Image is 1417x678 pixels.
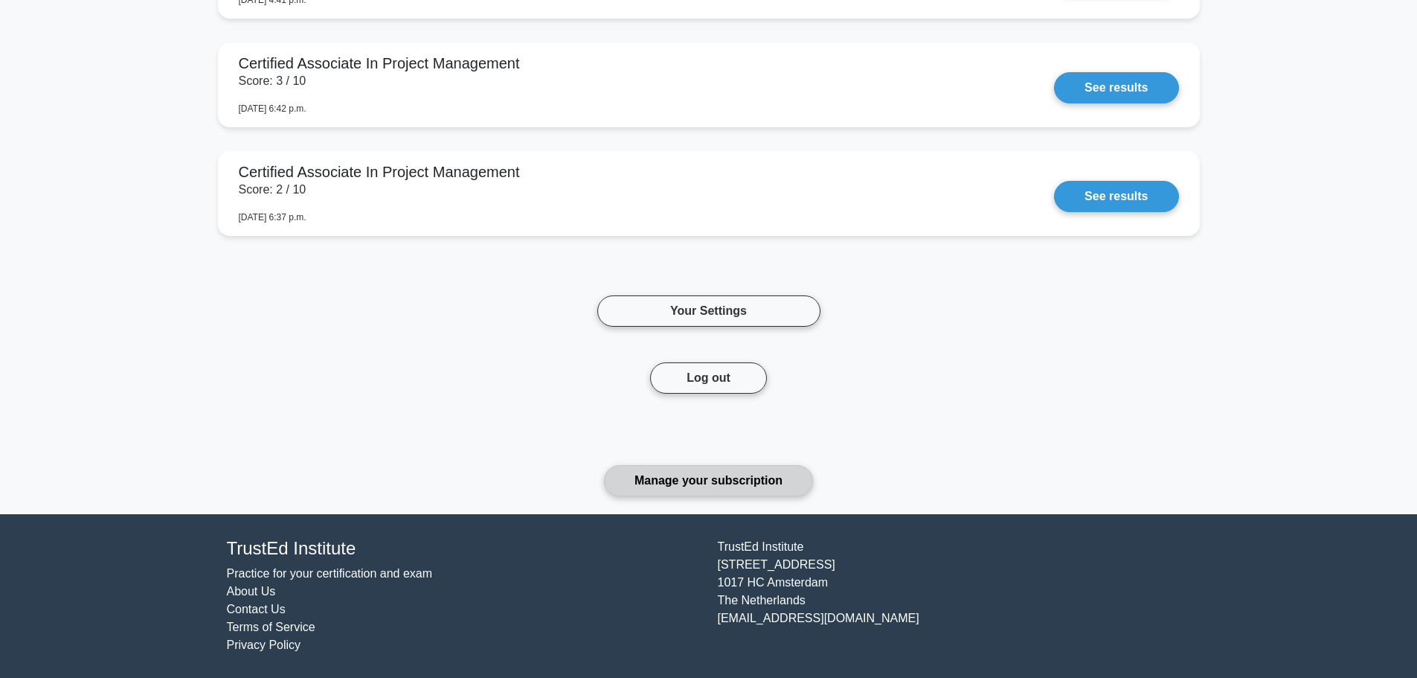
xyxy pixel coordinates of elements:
[1054,72,1178,103] a: See results
[227,585,276,598] a: About Us
[1054,181,1178,212] a: See results
[604,465,813,496] a: Manage your subscription
[227,621,315,633] a: Terms of Service
[227,567,433,580] a: Practice for your certification and exam
[227,603,286,615] a: Contact Us
[650,362,767,394] button: Log out
[597,295,820,327] a: Your Settings
[709,538,1200,655] div: TrustEd Institute [STREET_ADDRESS] 1017 HC Amsterdam The Netherlands [EMAIL_ADDRESS][DOMAIN_NAME]
[227,538,700,560] h4: TrustEd Institute
[227,639,301,651] a: Privacy Policy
